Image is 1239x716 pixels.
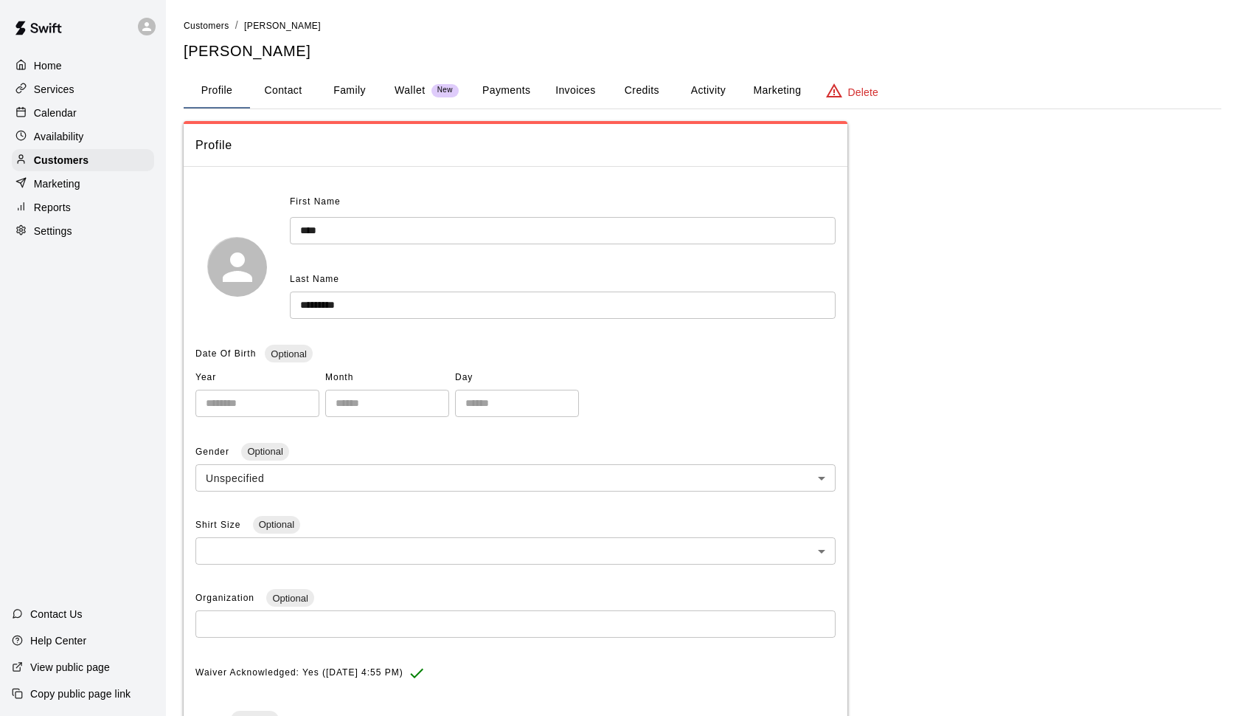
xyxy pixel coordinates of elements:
[184,21,229,31] span: Customers
[675,73,741,109] button: Activity
[235,18,238,33] li: /
[455,366,579,390] span: Day
[34,106,77,120] p: Calendar
[30,607,83,622] p: Contact Us
[848,85,878,100] p: Delete
[325,366,449,390] span: Month
[30,633,86,648] p: Help Center
[290,190,341,214] span: First Name
[34,129,84,144] p: Availability
[30,686,131,701] p: Copy public page link
[184,19,229,31] a: Customers
[195,464,836,492] div: Unspecified
[184,73,1221,109] div: basic tabs example
[195,447,232,457] span: Gender
[250,73,316,109] button: Contact
[195,348,256,359] span: Date Of Birth
[195,366,319,390] span: Year
[184,73,250,109] button: Profile
[195,661,403,685] span: Waiver Acknowledged: Yes ([DATE] 4:55 PM)
[195,520,244,530] span: Shirt Size
[608,73,675,109] button: Credits
[12,173,154,195] a: Marketing
[12,220,154,242] a: Settings
[471,73,542,109] button: Payments
[195,593,257,603] span: Organization
[12,102,154,124] a: Calendar
[395,83,426,98] p: Wallet
[12,149,154,171] a: Customers
[34,82,74,97] p: Services
[266,593,313,604] span: Optional
[12,78,154,100] a: Services
[741,73,813,109] button: Marketing
[34,58,62,73] p: Home
[34,176,80,191] p: Marketing
[34,153,88,168] p: Customers
[253,519,300,530] span: Optional
[290,274,339,284] span: Last Name
[195,136,836,155] span: Profile
[184,18,1221,34] nav: breadcrumb
[241,446,288,457] span: Optional
[12,196,154,218] a: Reports
[316,73,383,109] button: Family
[265,348,312,359] span: Optional
[244,21,321,31] span: [PERSON_NAME]
[12,125,154,148] a: Availability
[542,73,608,109] button: Invoices
[184,41,1221,61] h5: [PERSON_NAME]
[34,200,71,215] p: Reports
[34,224,72,238] p: Settings
[12,55,154,77] a: Home
[431,86,459,95] span: New
[30,660,110,675] p: View public page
